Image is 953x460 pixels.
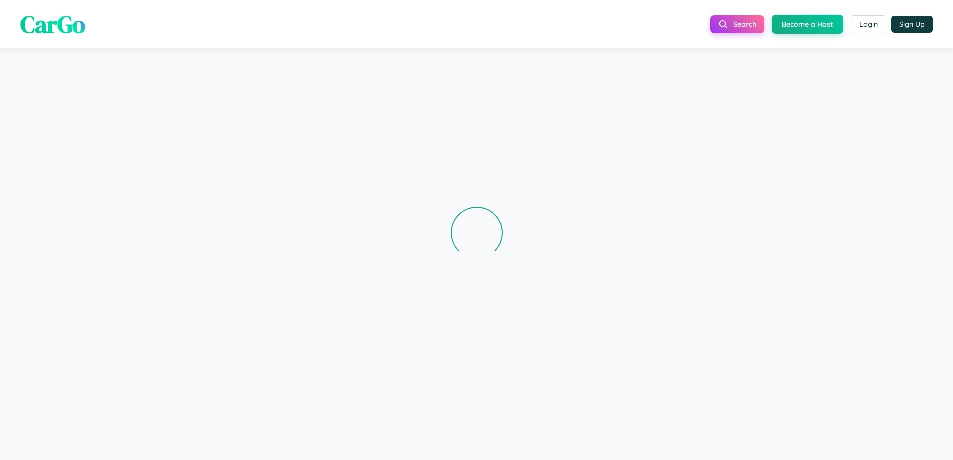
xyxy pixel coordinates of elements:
[851,15,886,33] button: Login
[733,20,756,29] span: Search
[891,16,933,33] button: Sign Up
[710,15,764,33] button: Search
[772,15,843,34] button: Become a Host
[20,8,85,41] span: CarGo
